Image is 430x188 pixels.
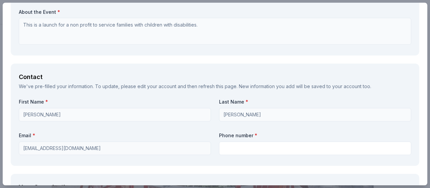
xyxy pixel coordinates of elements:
[19,72,411,82] div: Contact
[219,99,411,105] label: Last Name
[19,9,411,15] label: About the Event
[19,132,211,139] label: Email
[19,82,411,90] div: We've pre-filled your information. To update, please and then refresh this page. New information ...
[219,132,411,139] label: Phone number
[19,18,411,45] textarea: This is a launch for a non profit to service families with children with disabilities.
[19,99,211,105] label: First Name
[137,83,176,89] a: edit your account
